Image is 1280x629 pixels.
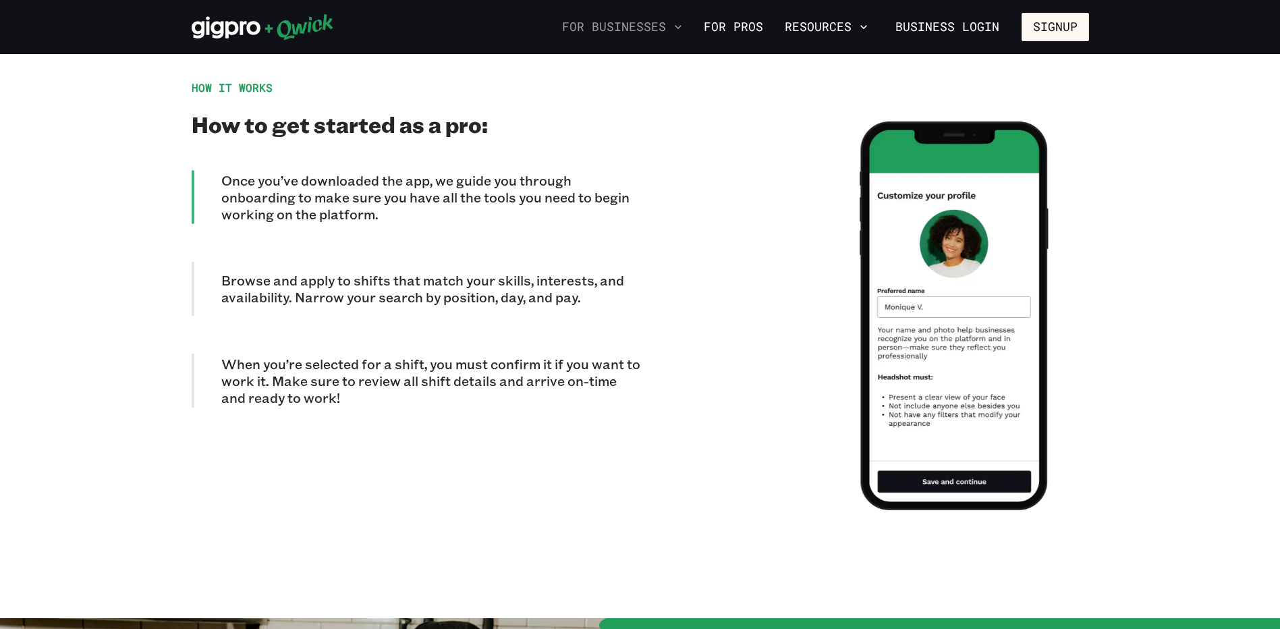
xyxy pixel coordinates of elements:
img: Step 1: Customize your Profile [860,121,1049,510]
button: Resources [779,16,873,38]
button: Signup [1022,13,1089,41]
button: For Businesses [557,16,688,38]
a: For Pros [698,16,769,38]
p: When you’re selected for a shift, you must confirm it if you want to work it. Make sure to review... [221,356,640,406]
div: Browse and apply to shifts that match your skills, interests, and availability. Narrow your searc... [192,262,640,316]
p: Once you’ve downloaded the app, we guide you through onboarding to make sure you have all the too... [221,172,640,223]
div: HOW IT WORKS [192,81,640,94]
p: Browse and apply to shifts that match your skills, interests, and availability. Narrow your searc... [221,272,640,306]
h2: How to get started as a pro: [192,111,640,138]
div: Once you’ve downloaded the app, we guide you through onboarding to make sure you have all the too... [192,170,640,224]
div: When you’re selected for a shift, you must confirm it if you want to work it. Make sure to review... [192,354,640,408]
a: Business Login [884,13,1011,41]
